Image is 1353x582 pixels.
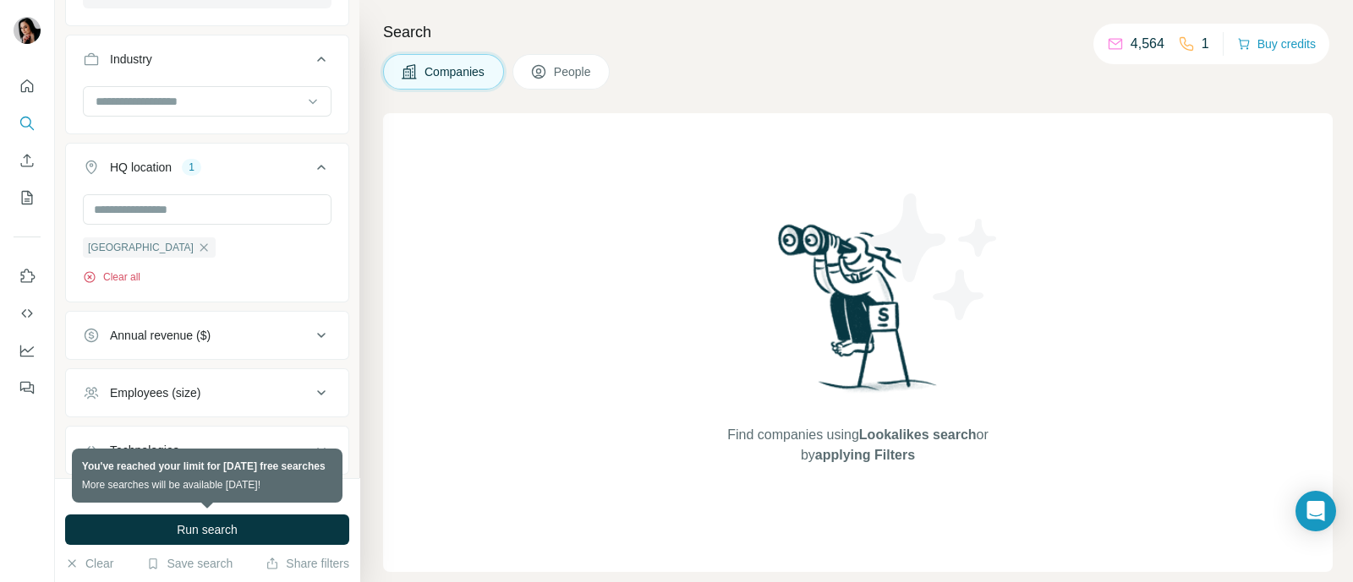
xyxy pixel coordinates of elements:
div: 1 [182,160,201,175]
img: Avatar [14,17,41,44]
p: 1 [1202,34,1209,54]
div: Open Intercom Messenger [1295,491,1336,531]
button: Share filters [266,555,349,572]
img: Surfe Illustration - Woman searching with binoculars [770,220,946,408]
button: Dashboard [14,335,41,366]
div: Technologies [110,442,179,459]
div: HQ location [110,159,172,176]
button: Employees (size) [66,373,348,413]
button: Quick start [14,71,41,101]
button: Industry [66,39,348,86]
button: Buy credits [1237,32,1316,56]
button: Feedback [14,373,41,403]
div: Annual revenue ($) [110,327,211,344]
span: People [554,63,593,80]
button: HQ location1 [66,147,348,194]
button: Use Surfe on LinkedIn [14,261,41,291]
span: Lookalikes search [859,427,977,442]
button: Annual revenue ($) [66,315,348,356]
button: Clear [65,555,113,572]
span: Companies [425,63,486,80]
button: Technologies [66,430,348,470]
button: Use Surfe API [14,298,41,329]
div: Industry [110,51,152,68]
button: Clear all [83,269,140,285]
p: 4,564 [1131,34,1164,54]
button: My lists [14,182,41,213]
span: Find companies using or by [722,425,993,465]
button: Save search [146,555,233,572]
button: Enrich CSV [14,145,41,176]
span: [GEOGRAPHIC_DATA] [88,240,194,255]
div: 0 search results remaining [140,489,276,504]
button: Search [14,108,41,139]
span: applying Filters [815,448,915,462]
h4: Search [383,20,1333,44]
span: Run search [177,521,238,538]
div: Employees (size) [110,384,200,401]
img: Surfe Illustration - Stars [858,181,1011,333]
button: Run search [65,514,349,545]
